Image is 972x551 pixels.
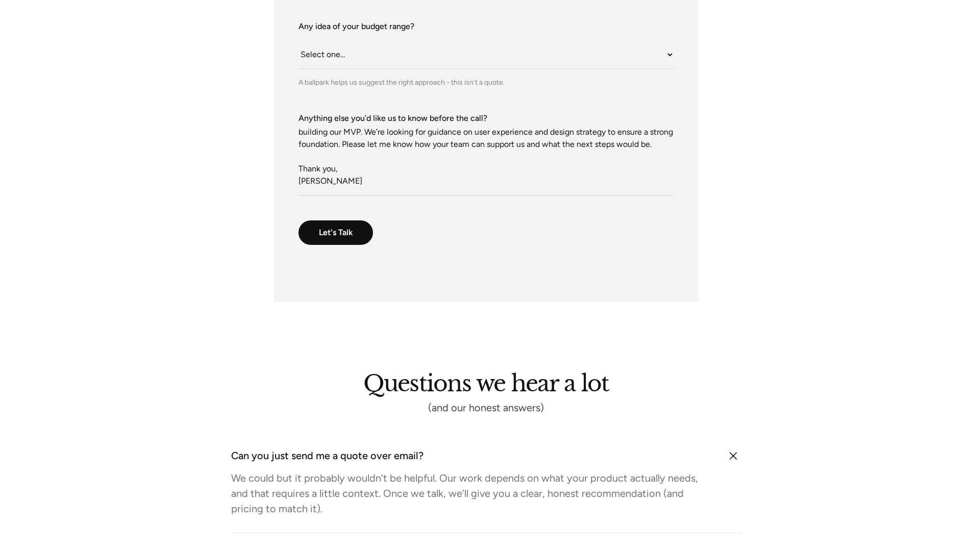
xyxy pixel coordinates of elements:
[363,375,609,398] h2: Questions we hear a lot
[298,20,674,33] label: Any idea of your budget range?
[298,77,674,88] div: A ballpark helps us suggest the right approach - this isn’t a quote.
[231,448,423,464] div: Can you just send me a quote over email?
[363,404,609,411] div: (and our honest answers)
[231,470,714,516] div: We could but it probably wouldn’t be helpful. Our work depends on what your product actually need...
[298,112,674,124] label: Anything else you’d like us to know before the call?
[298,220,373,245] input: Let's Talk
